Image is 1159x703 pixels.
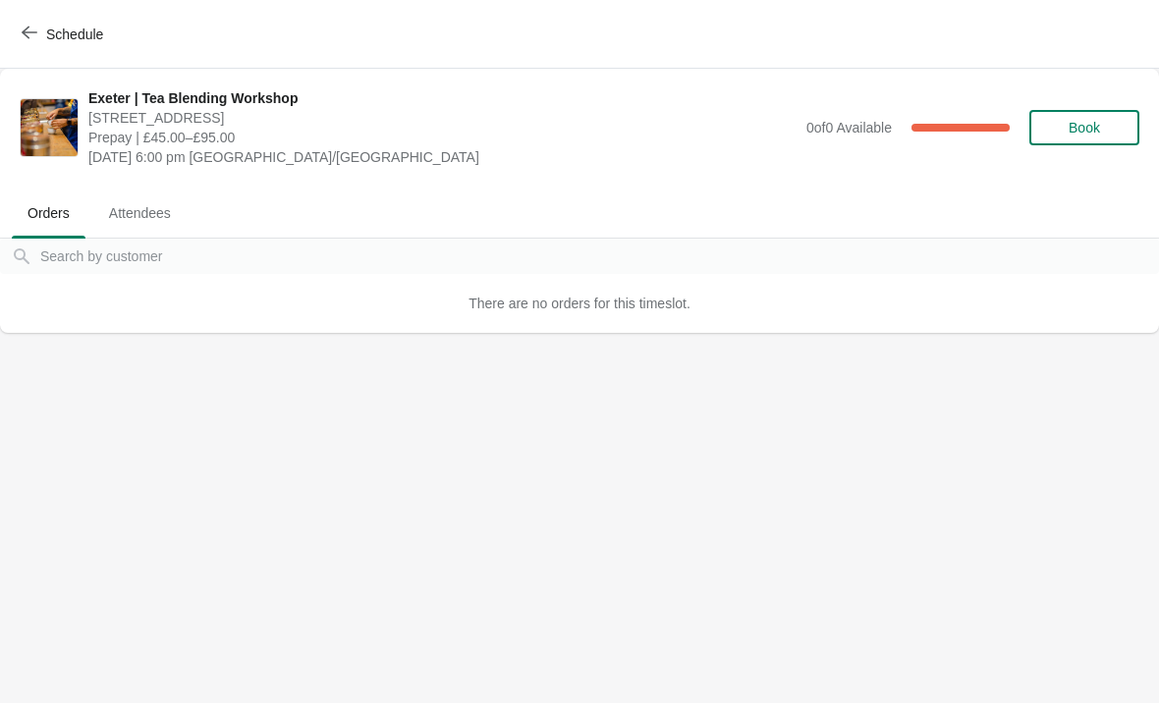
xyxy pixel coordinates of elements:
span: Attendees [93,195,187,231]
span: [STREET_ADDRESS] [88,108,797,128]
span: Orders [12,195,85,231]
button: Book [1029,110,1139,145]
span: 0 of 0 Available [806,120,892,135]
button: Schedule [10,17,119,52]
span: Book [1069,120,1100,135]
span: There are no orders for this timeslot. [469,296,690,311]
span: Schedule [46,27,103,42]
img: Exeter | Tea Blending Workshop [21,99,78,156]
span: Prepay | £45.00–£95.00 [88,128,797,147]
input: Search by customer [39,239,1159,274]
span: [DATE] 6:00 pm [GEOGRAPHIC_DATA]/[GEOGRAPHIC_DATA] [88,147,797,167]
span: Exeter | Tea Blending Workshop [88,88,797,108]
